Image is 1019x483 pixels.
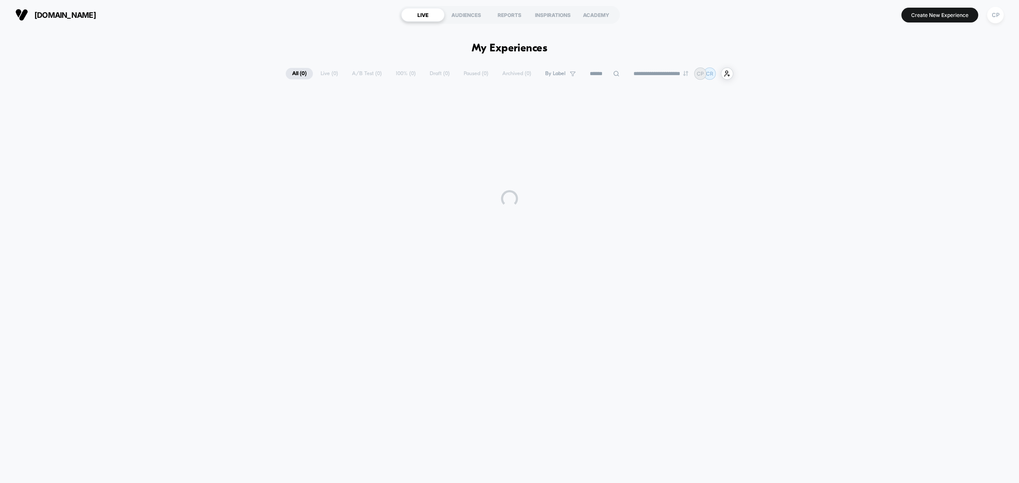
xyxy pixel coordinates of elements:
div: REPORTS [488,8,531,22]
div: INSPIRATIONS [531,8,574,22]
button: CP [985,6,1006,24]
span: By Label [545,70,566,77]
h1: My Experiences [472,42,548,55]
div: AUDIENCES [445,8,488,22]
span: All ( 0 ) [286,68,313,79]
img: end [683,71,688,76]
button: Create New Experience [901,8,978,22]
p: CP [697,70,704,77]
p: CR [706,70,713,77]
button: [DOMAIN_NAME] [13,8,99,22]
span: [DOMAIN_NAME] [34,11,96,20]
div: ACADEMY [574,8,618,22]
div: CP [987,7,1004,23]
img: Visually logo [15,8,28,21]
div: LIVE [401,8,445,22]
